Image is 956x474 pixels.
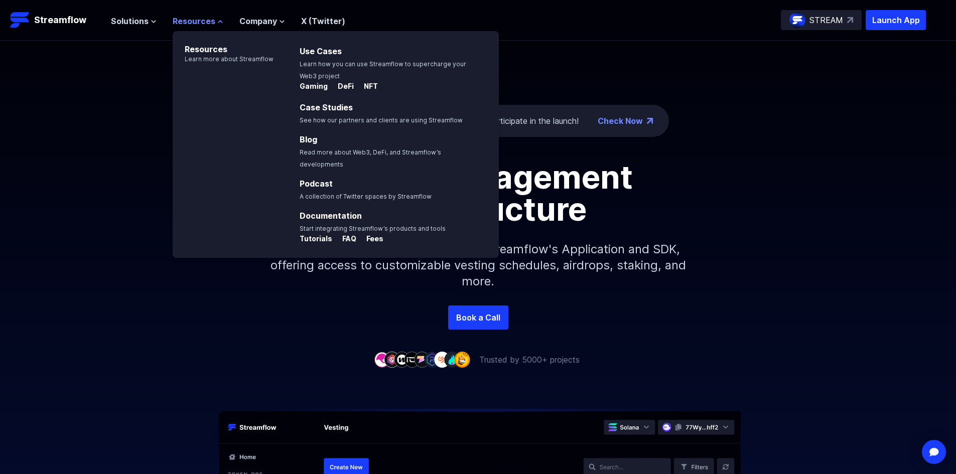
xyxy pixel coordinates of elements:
a: Check Now [598,115,643,127]
img: company-5 [414,352,430,367]
img: Streamflow Logo [10,10,30,30]
a: Podcast [300,179,333,189]
span: Start integrating Streamflow’s products and tools [300,225,446,232]
p: Tutorials [300,234,332,244]
p: Gaming [300,81,328,91]
p: Simplify your token distribution with Streamflow's Application and SDK, offering access to custom... [262,225,694,305]
button: Solutions [111,15,157,27]
span: A collection of Twitter spaces by Streamflow [300,193,432,200]
img: top-right-arrow.png [647,118,653,124]
a: X (Twitter) [301,16,345,26]
span: Resources [173,15,215,27]
p: Resources [173,31,274,55]
a: Use Cases [300,46,342,56]
img: company-7 [434,352,450,367]
span: Learn how you can use Streamflow to supercharge your Web3 project [300,60,466,80]
img: company-9 [454,352,470,367]
img: company-2 [384,352,400,367]
a: Book a Call [448,305,508,330]
img: streamflow-logo-circle.png [789,12,805,28]
span: Company [239,15,277,27]
p: Streamflow [34,13,86,27]
a: STREAM [781,10,862,30]
p: DeFi [330,81,354,91]
a: Gaming [300,82,330,92]
a: FAQ [334,235,358,245]
a: DeFi [330,82,356,92]
button: Resources [173,15,223,27]
p: NFT [356,81,378,91]
button: Launch App [866,10,926,30]
span: Read more about Web3, DeFi, and Streamflow’s developments [300,148,441,168]
span: Solutions [111,15,149,27]
p: Fees [358,234,383,244]
p: Learn more about Streamflow [173,55,274,63]
a: Fees [358,235,383,245]
p: STREAM [809,14,843,26]
button: Company [239,15,285,27]
img: company-3 [394,352,410,367]
a: Documentation [300,211,362,221]
a: Tutorials [300,235,334,245]
p: Trusted by 5000+ projects [479,354,580,366]
a: Streamflow [10,10,101,30]
a: Blog [300,134,317,144]
div: Open Intercom Messenger [922,440,946,464]
img: company-1 [374,352,390,367]
a: NFT [356,82,378,92]
img: company-4 [404,352,420,367]
p: FAQ [334,234,356,244]
img: company-6 [424,352,440,367]
span: See how our partners and clients are using Streamflow [300,116,463,124]
img: top-right-arrow.svg [847,17,853,23]
img: company-8 [444,352,460,367]
a: Case Studies [300,102,353,112]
